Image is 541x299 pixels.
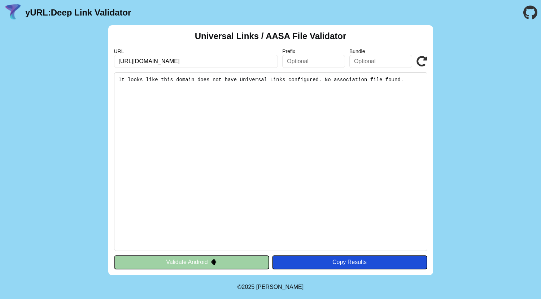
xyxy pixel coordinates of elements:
pre: It looks like this domain does not have Universal Links configured. No association file found. [114,72,427,251]
button: Copy Results [272,255,427,269]
div: Copy Results [276,259,424,265]
span: 2025 [242,284,255,290]
input: Optional [349,55,412,68]
label: Prefix [282,48,345,54]
img: droidIcon.svg [211,259,217,265]
a: yURL:Deep Link Validator [25,8,131,18]
input: Required [114,55,278,68]
footer: © [237,275,304,299]
label: Bundle [349,48,412,54]
a: Michael Ibragimchayev's Personal Site [256,284,304,290]
button: Validate Android [114,255,269,269]
img: yURL Logo [4,3,22,22]
h2: Universal Links / AASA File Validator [195,31,346,41]
input: Optional [282,55,345,68]
label: URL [114,48,278,54]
